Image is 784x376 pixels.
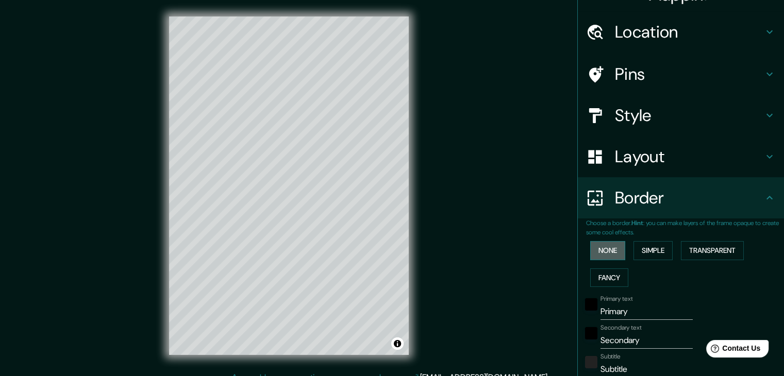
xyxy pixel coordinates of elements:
[615,146,763,167] h4: Layout
[600,323,642,332] label: Secondary text
[578,177,784,218] div: Border
[615,105,763,126] h4: Style
[681,241,744,260] button: Transparent
[590,241,625,260] button: None
[600,295,632,303] label: Primary text
[615,187,763,208] h4: Border
[615,64,763,84] h4: Pins
[585,298,597,311] button: black
[586,218,784,237] p: Choose a border. : you can make layers of the frame opaque to create some cool effects.
[615,22,763,42] h4: Location
[631,219,643,227] b: Hint
[585,356,597,368] button: color-222222
[692,336,773,365] iframe: Help widget launcher
[578,54,784,95] div: Pins
[600,352,621,361] label: Subtitle
[633,241,673,260] button: Simple
[578,11,784,53] div: Location
[578,136,784,177] div: Layout
[585,327,597,339] button: black
[578,95,784,136] div: Style
[590,268,628,287] button: Fancy
[391,337,404,350] button: Toggle attribution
